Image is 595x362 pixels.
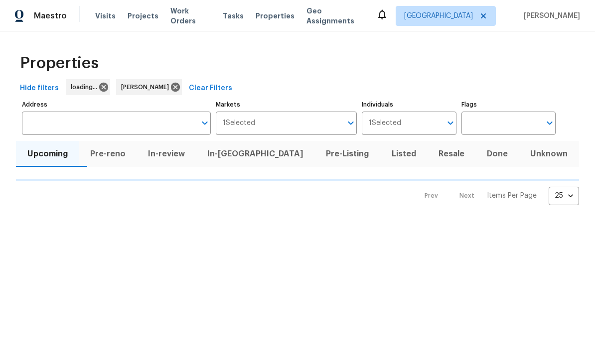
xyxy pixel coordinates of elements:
span: Done [482,147,513,161]
button: Open [198,116,212,130]
button: Open [444,116,457,130]
span: Hide filters [20,82,59,95]
span: loading... [71,82,101,92]
label: Markets [216,102,357,108]
div: [PERSON_NAME] [116,79,182,95]
span: 1 Selected [223,119,255,127]
label: Individuals [362,102,456,108]
span: [GEOGRAPHIC_DATA] [404,11,473,21]
span: Properties [20,58,99,68]
span: Properties [256,11,295,21]
span: Projects [128,11,158,21]
span: Tasks [223,12,244,19]
button: Clear Filters [185,79,236,98]
span: Maestro [34,11,67,21]
span: [PERSON_NAME] [520,11,580,21]
span: Upcoming [22,147,73,161]
span: In-review [143,147,190,161]
span: [PERSON_NAME] [121,82,173,92]
span: Pre-reno [85,147,131,161]
span: Work Orders [170,6,211,26]
div: loading... [66,79,110,95]
span: Listed [386,147,421,161]
span: Unknown [525,147,573,161]
span: Resale [433,147,469,161]
span: Clear Filters [189,82,232,95]
button: Open [543,116,557,130]
button: Open [344,116,358,130]
span: Visits [95,11,116,21]
nav: Pagination Navigation [415,187,579,205]
label: Address [22,102,211,108]
span: Geo Assignments [306,6,364,26]
p: Items Per Page [487,191,537,201]
span: Pre-Listing [321,147,374,161]
div: 25 [549,183,579,209]
span: 1 Selected [369,119,401,127]
span: In-[GEOGRAPHIC_DATA] [202,147,309,161]
label: Flags [461,102,556,108]
button: Hide filters [16,79,63,98]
